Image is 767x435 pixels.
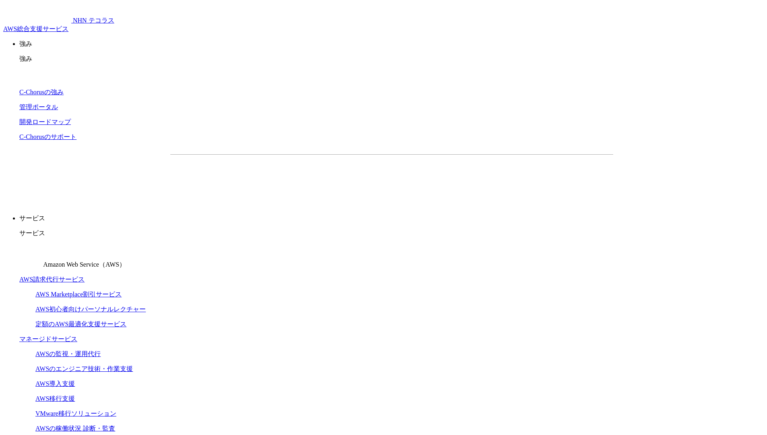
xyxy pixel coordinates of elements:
[35,410,116,417] a: VMware移行ソリューション
[19,244,42,267] img: Amazon Web Service（AWS）
[19,104,58,110] a: 管理ポータル
[19,40,764,48] p: 強み
[35,395,75,402] a: AWS移行支援
[396,168,525,188] a: まずは相談する
[19,118,71,125] a: 開発ロードマップ
[19,229,764,238] p: サービス
[35,425,115,432] a: AWSの稼働状況 診断・監査
[43,261,126,268] span: Amazon Web Service（AWS）
[19,133,76,140] a: C-Chorusのサポート
[35,350,101,357] a: AWSの監視・運用代行
[19,89,64,95] a: C-Chorusの強み
[19,276,85,283] a: AWS請求代行サービス
[19,336,77,342] a: マネージドサービス
[19,55,764,63] p: 強み
[258,168,388,188] a: 資料を請求する
[35,321,126,327] a: 定額のAWS最適化支援サービス
[35,291,122,298] a: AWS Marketplace割引サービス
[19,214,764,223] p: サービス
[35,306,146,313] a: AWS初心者向けパーソナルレクチャー
[35,365,133,372] a: AWSのエンジニア技術・作業支援
[3,17,114,32] a: AWS総合支援サービス C-Chorus NHN テコラスAWS総合支援サービス
[3,3,71,23] img: AWS総合支援サービス C-Chorus
[35,380,75,387] a: AWS導入支援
